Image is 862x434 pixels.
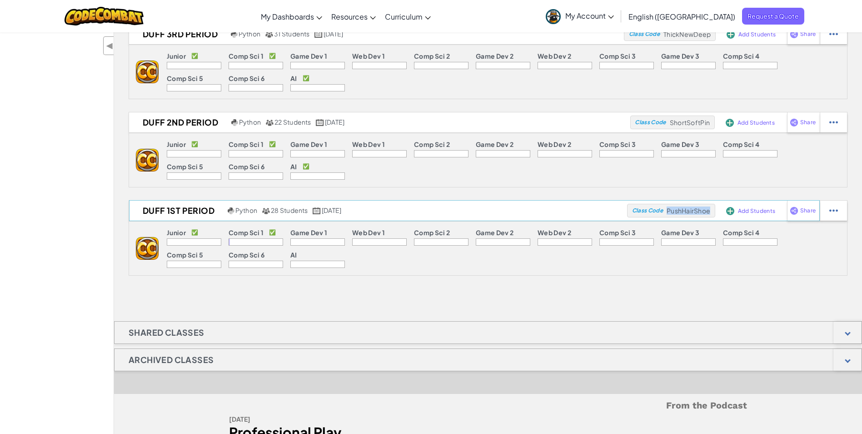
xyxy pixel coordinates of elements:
span: Resources [331,12,368,21]
a: Resources [327,4,380,29]
p: Web Dev 2 [538,52,571,60]
span: 22 Students [274,118,311,126]
p: Game Dev 1 [290,141,327,148]
p: Game Dev 2 [476,229,513,236]
p: ✅ [191,141,198,148]
p: Comp Sci 1 [229,229,264,236]
p: Comp Sci 3 [599,141,636,148]
span: Share [800,120,816,125]
img: logo [136,61,159,83]
img: calendar.svg [313,207,321,214]
p: Junior [167,229,186,236]
img: CodeCombat logo [65,7,144,25]
span: Add Students [737,120,775,126]
p: Web Dev 2 [538,141,571,148]
span: ◀ [106,39,114,52]
p: Comp Sci 6 [229,163,264,170]
img: MultipleUsers.png [265,119,274,126]
p: Game Dev 1 [290,52,327,60]
span: [DATE] [322,206,341,214]
p: Game Dev 3 [661,141,699,148]
img: calendar.svg [314,31,323,38]
p: Game Dev 1 [290,229,327,236]
p: ✅ [191,229,198,236]
p: Junior [167,52,186,60]
p: Comp Sci 2 [414,52,450,60]
img: IconShare_Purple.svg [790,118,798,126]
a: Duff 1st Period Python 28 Students [DATE] [129,204,627,217]
p: Game Dev 3 [661,52,699,60]
a: English ([GEOGRAPHIC_DATA]) [624,4,740,29]
img: MultipleUsers.png [262,207,270,214]
img: IconStudentEllipsis.svg [829,30,838,38]
p: AI [290,163,297,170]
span: Share [800,208,816,213]
span: Curriculum [385,12,423,21]
p: Comp Sci 1 [229,52,264,60]
span: Add Students [738,32,776,37]
p: Web Dev 1 [352,141,385,148]
img: python.png [231,119,238,126]
img: IconAddStudents.svg [726,207,734,215]
p: Junior [167,141,186,148]
span: ShortSoftPin [670,118,710,126]
img: python.png [228,207,234,214]
p: ✅ [269,229,276,236]
span: My Account [565,11,614,20]
img: avatar [546,9,561,24]
p: Game Dev 2 [476,141,513,148]
p: Comp Sci 6 [229,251,264,258]
p: Comp Sci 3 [599,229,636,236]
span: English ([GEOGRAPHIC_DATA]) [628,12,735,21]
p: Comp Sci 3 [599,52,636,60]
div: [DATE] [229,413,481,426]
a: My Account [541,2,618,30]
p: ✅ [269,141,276,148]
p: ✅ [303,163,309,170]
p: Comp Sci 2 [414,141,450,148]
p: ✅ [303,75,309,82]
span: Python [235,206,257,214]
p: AI [290,75,297,82]
span: My Dashboards [261,12,314,21]
span: Class Code [629,31,660,37]
p: Web Dev 1 [352,52,385,60]
a: Duff 3rd Period Python 31 Students [DATE] [129,27,624,41]
span: Class Code [632,208,663,213]
img: IconShare_Purple.svg [790,30,798,38]
img: logo [136,149,159,172]
h2: Duff 1st Period [129,204,225,217]
p: ✅ [191,52,198,60]
span: [DATE] [325,118,344,126]
p: Game Dev 3 [661,229,699,236]
h5: From the Podcast [229,399,747,413]
a: Request a Quote [742,8,804,25]
span: Class Code [635,120,666,125]
p: Comp Sci 6 [229,75,264,82]
h1: Shared Classes [115,321,219,344]
img: MultipleUsers.png [265,31,273,38]
span: 31 Students [274,30,310,38]
h1: Archived Classes [115,348,228,371]
p: Comp Sci 4 [723,141,759,148]
p: Comp Sci 4 [723,229,759,236]
p: Comp Sci 5 [167,163,203,170]
p: AI [290,251,297,258]
img: logo [136,237,159,260]
a: My Dashboards [256,4,327,29]
a: Duff 2nd Period Python 22 Students [DATE] [129,116,630,129]
img: IconShare_Purple.svg [790,207,798,215]
p: Comp Sci 4 [723,52,759,60]
h2: Duff 2nd Period [129,116,229,129]
img: IconAddStudents.svg [726,119,734,127]
p: Web Dev 1 [352,229,385,236]
span: 28 Students [271,206,308,214]
p: Comp Sci 2 [414,229,450,236]
p: Web Dev 2 [538,229,571,236]
img: python.png [231,31,238,38]
img: calendar.svg [316,119,324,126]
p: Game Dev 2 [476,52,513,60]
span: ThickNewDeep [663,30,711,38]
